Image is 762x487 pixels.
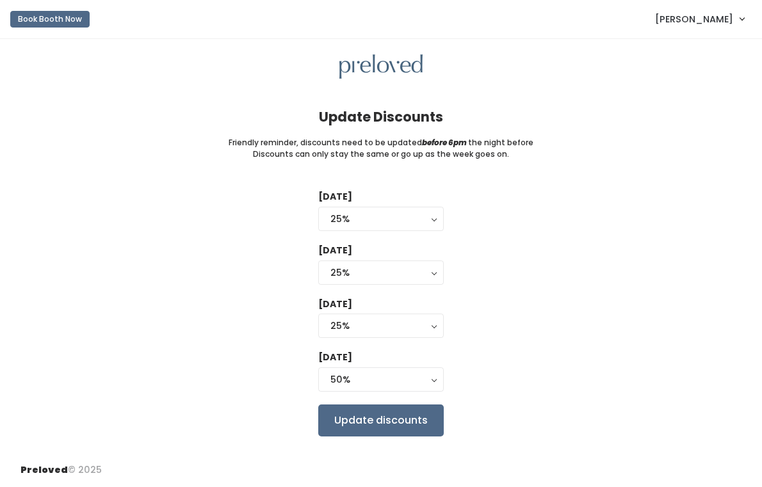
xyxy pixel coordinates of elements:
[319,109,443,124] h4: Update Discounts
[318,298,352,311] label: [DATE]
[318,244,352,257] label: [DATE]
[253,148,509,160] small: Discounts can only stay the same or go up as the week goes on.
[642,5,757,33] a: [PERSON_NAME]
[318,190,352,204] label: [DATE]
[10,5,90,33] a: Book Booth Now
[330,372,432,387] div: 50%
[330,212,432,226] div: 25%
[318,260,444,285] button: 25%
[318,207,444,231] button: 25%
[318,314,444,338] button: 25%
[339,54,423,79] img: preloved logo
[229,137,533,148] small: Friendly reminder, discounts need to be updated the night before
[330,266,432,280] div: 25%
[20,453,102,477] div: © 2025
[330,319,432,333] div: 25%
[318,351,352,364] label: [DATE]
[422,137,467,148] i: before 6pm
[20,463,68,476] span: Preloved
[655,12,733,26] span: [PERSON_NAME]
[10,11,90,28] button: Book Booth Now
[318,404,444,436] input: Update discounts
[318,367,444,392] button: 50%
